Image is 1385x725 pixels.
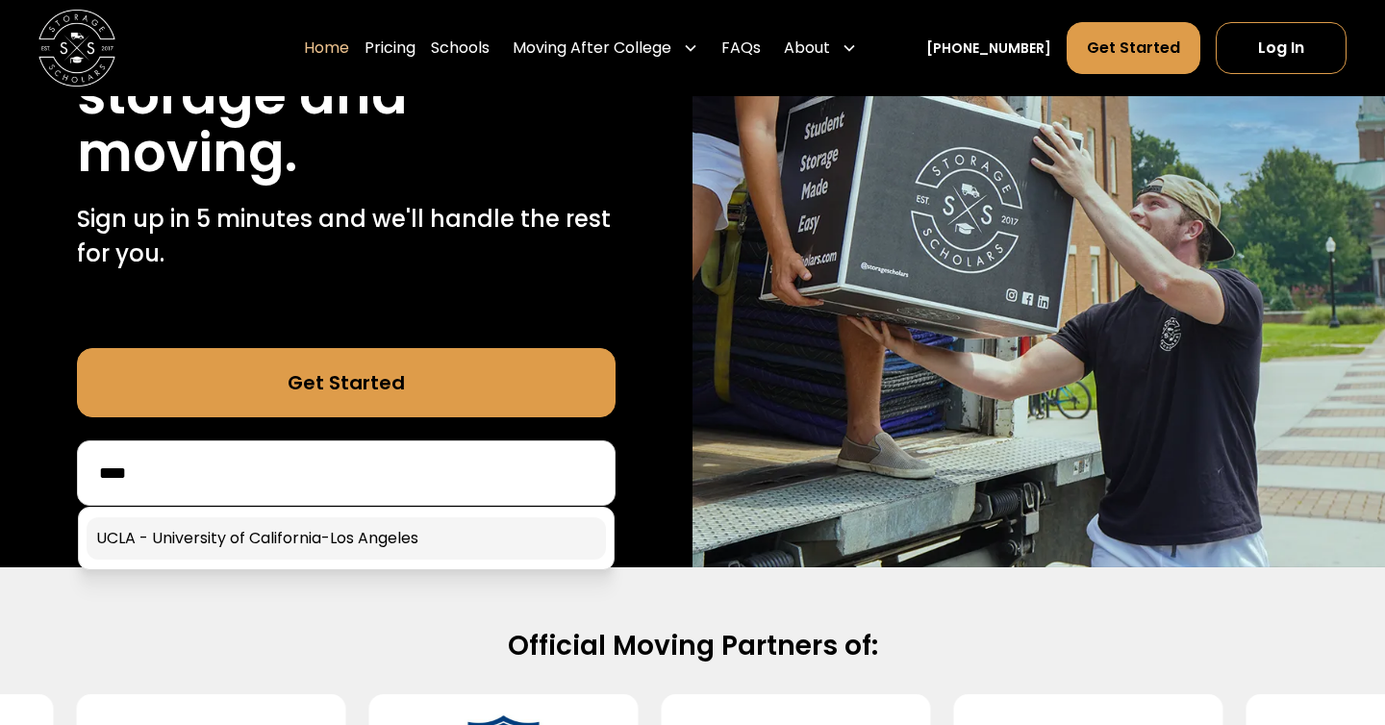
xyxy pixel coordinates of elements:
[77,202,616,271] p: Sign up in 5 minutes and we'll handle the rest for you.
[431,21,490,75] a: Schools
[784,37,830,60] div: About
[38,10,115,87] img: Storage Scholars main logo
[365,21,415,75] a: Pricing
[304,21,349,75] a: Home
[776,21,865,75] div: About
[721,21,761,75] a: FAQs
[77,348,616,417] a: Get Started
[505,21,706,75] div: Moving After College
[926,38,1051,59] a: [PHONE_NUMBER]
[1067,22,1200,74] a: Get Started
[77,8,616,183] h1: Stress free student storage and moving.
[77,629,1308,663] h2: Official Moving Partners of:
[513,37,671,60] div: Moving After College
[1216,22,1347,74] a: Log In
